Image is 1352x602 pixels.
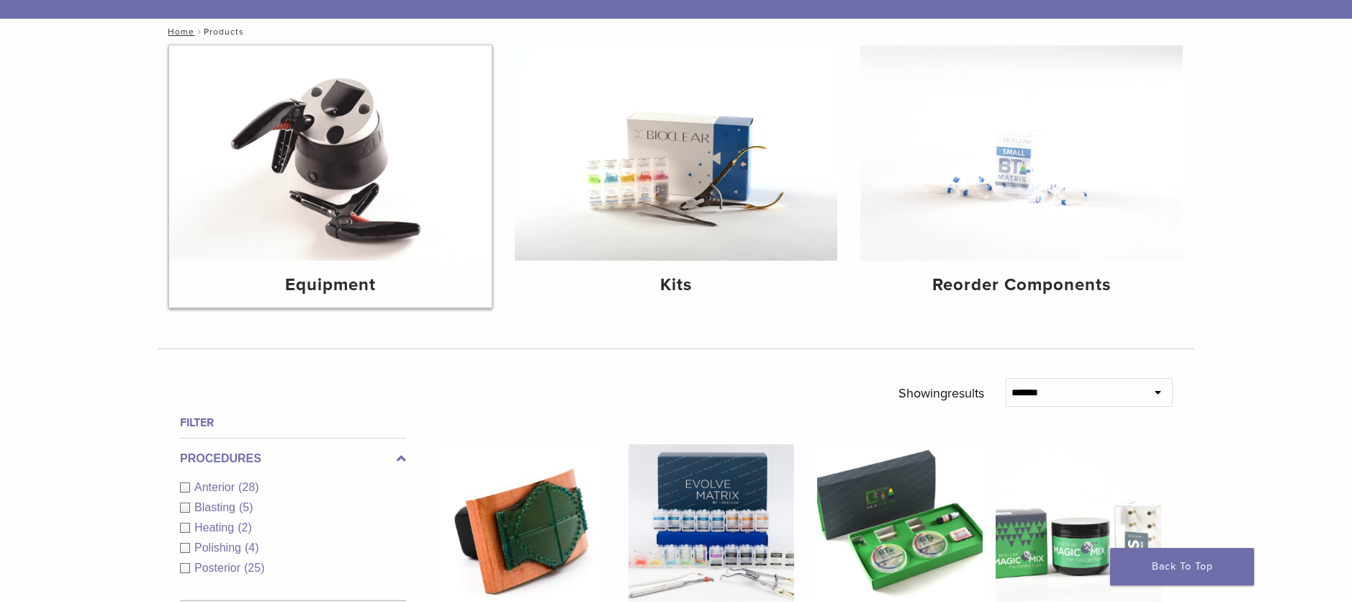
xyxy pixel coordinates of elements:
[872,272,1171,298] h4: Reorder Components
[194,481,238,493] span: Anterior
[181,272,480,298] h4: Equipment
[1110,548,1254,585] a: Back To Top
[860,45,1183,307] a: Reorder Components
[169,45,492,307] a: Equipment
[180,414,406,431] h4: Filter
[194,521,238,534] span: Heating
[163,27,194,37] a: Home
[244,562,264,574] span: (25)
[526,272,826,298] h4: Kits
[158,19,1194,45] nav: Products
[238,521,252,534] span: (2)
[194,28,204,35] span: /
[515,45,837,307] a: Kits
[515,45,837,261] img: Kits
[238,481,258,493] span: (28)
[239,501,253,513] span: (5)
[898,378,984,408] p: Showing results
[194,562,244,574] span: Posterior
[194,542,245,554] span: Polishing
[860,45,1183,261] img: Reorder Components
[245,542,259,554] span: (4)
[169,45,492,261] img: Equipment
[180,450,406,467] label: Procedures
[194,501,239,513] span: Blasting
